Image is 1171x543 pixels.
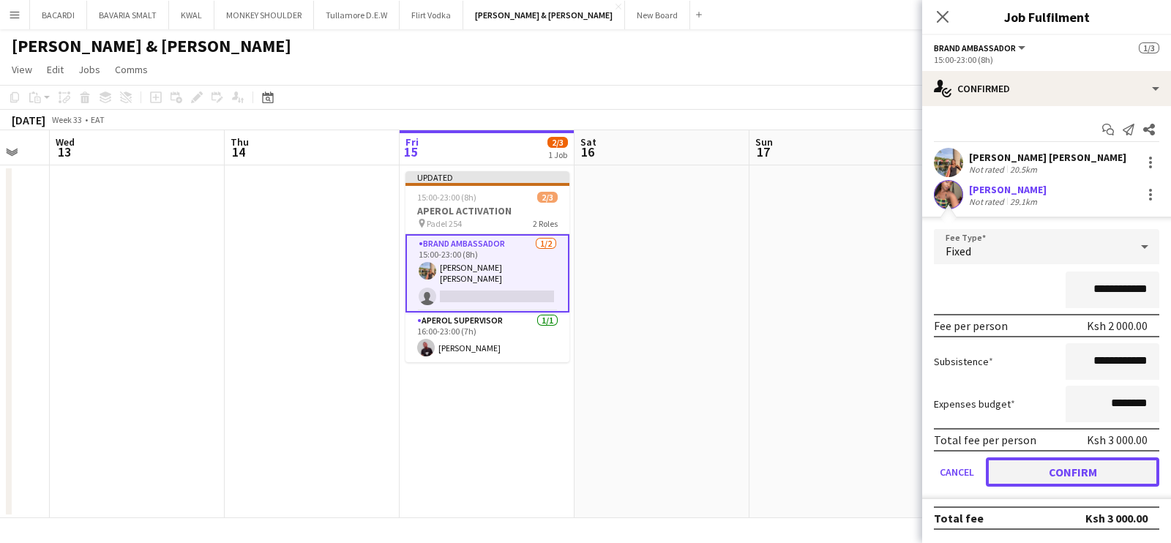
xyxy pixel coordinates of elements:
span: 2/3 [547,137,568,148]
span: 17 [753,143,773,160]
div: Not rated [969,164,1007,175]
button: Confirm [986,457,1159,487]
button: Tullamore D.E.W [314,1,400,29]
div: 15:00-23:00 (8h) [934,54,1159,65]
span: 15:00-23:00 (8h) [417,192,476,203]
button: Cancel [934,457,980,487]
span: Fixed [946,244,971,258]
span: Sun [755,135,773,149]
div: Confirmed [922,71,1171,106]
a: Comms [109,60,154,79]
h1: [PERSON_NAME] & [PERSON_NAME] [12,35,291,57]
label: Subsistence [934,355,993,368]
div: Total fee [934,511,984,525]
label: Expenses budget [934,397,1015,411]
span: Edit [47,63,64,76]
app-job-card: Updated15:00-23:00 (8h)2/3APEROL ACTIVATION Padel 2542 RolesBrand Ambassador1/215:00-23:00 (8h)[P... [405,171,569,362]
button: New Board [625,1,690,29]
div: 20.5km [1007,164,1040,175]
div: [PERSON_NAME] [969,183,1047,196]
span: View [12,63,32,76]
span: Wed [56,135,75,149]
div: 1 Job [548,149,567,160]
h3: APEROL ACTIVATION [405,204,569,217]
span: Fri [405,135,419,149]
a: View [6,60,38,79]
app-card-role: Brand Ambassador1/215:00-23:00 (8h)[PERSON_NAME] [PERSON_NAME] [405,234,569,312]
span: 15 [403,143,419,160]
span: Comms [115,63,148,76]
span: 2/3 [537,192,558,203]
div: [DATE] [12,113,45,127]
span: 1/3 [1139,42,1159,53]
span: Padel 254 [427,218,462,229]
button: KWAL [169,1,214,29]
app-card-role: APEROL SUPERVISOR1/116:00-23:00 (7h)[PERSON_NAME] [405,312,569,362]
a: Edit [41,60,70,79]
div: Total fee per person [934,432,1036,447]
button: [PERSON_NAME] & [PERSON_NAME] [463,1,625,29]
span: 2 Roles [533,218,558,229]
span: Jobs [78,63,100,76]
div: Not rated [969,196,1007,207]
span: Thu [231,135,249,149]
div: Ksh 3 000.00 [1085,511,1148,525]
span: Week 33 [48,114,85,125]
div: EAT [91,114,105,125]
span: Brand Ambassador [934,42,1016,53]
div: [PERSON_NAME] [PERSON_NAME] [969,151,1126,164]
div: 29.1km [1007,196,1040,207]
div: Ksh 3 000.00 [1087,432,1148,447]
div: Updated [405,171,569,183]
button: BAVARIA SMALT [87,1,169,29]
div: Fee per person [934,318,1008,333]
a: Jobs [72,60,106,79]
button: MONKEY SHOULDER [214,1,314,29]
span: 16 [578,143,596,160]
button: Flirt Vodka [400,1,463,29]
h3: Job Fulfilment [922,7,1171,26]
button: BACARDI [30,1,87,29]
span: Sat [580,135,596,149]
button: Brand Ambassador [934,42,1028,53]
span: 14 [228,143,249,160]
div: Ksh 2 000.00 [1087,318,1148,333]
span: 13 [53,143,75,160]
